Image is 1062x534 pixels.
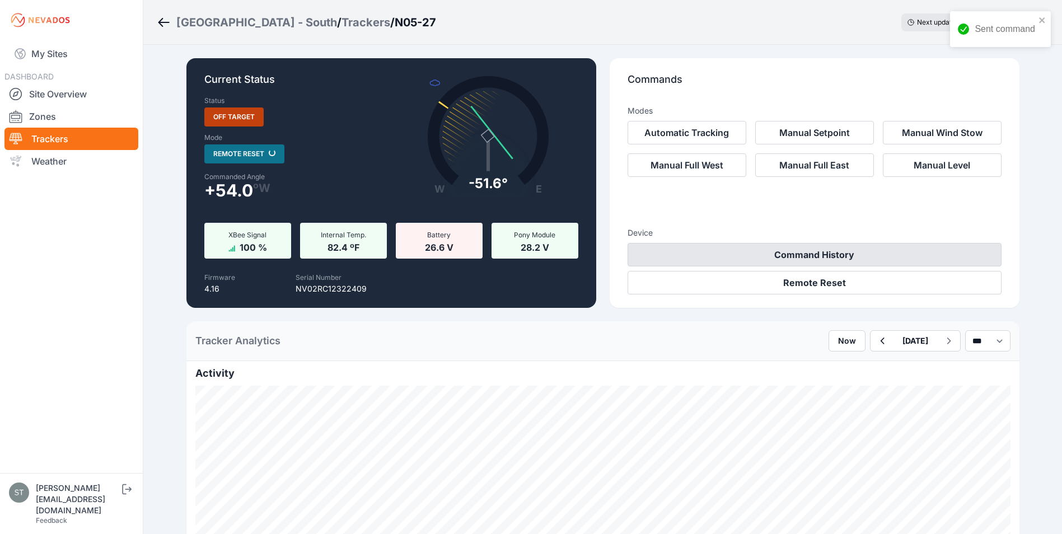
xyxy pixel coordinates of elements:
h3: Device [628,227,1002,238]
a: Trackers [341,15,390,30]
div: [PERSON_NAME][EMAIL_ADDRESS][DOMAIN_NAME] [36,483,120,516]
button: [DATE] [893,331,937,351]
span: Off Target [204,107,264,127]
h3: N05-27 [395,15,436,30]
label: Status [204,96,224,105]
img: Nevados [9,11,72,29]
button: Manual Level [883,153,1002,177]
button: close [1038,16,1046,25]
span: 100 % [240,240,267,253]
span: XBee Signal [228,231,266,239]
a: My Sites [4,40,138,67]
button: Remote Reset [628,271,1002,294]
div: -51.6° [469,175,508,193]
span: Next update in [917,18,963,26]
label: Commanded Angle [204,172,385,181]
span: Remote Reset [204,144,284,163]
a: Feedback [36,516,67,524]
button: Manual Setpoint [755,121,874,144]
div: loading [269,149,275,156]
span: 28.2 V [521,240,549,253]
label: Mode [204,133,222,142]
h2: Tracker Analytics [195,333,280,349]
label: Firmware [204,273,235,282]
p: Current Status [204,72,578,96]
p: Commands [628,72,1002,96]
button: Automatic Tracking [628,121,746,144]
a: [GEOGRAPHIC_DATA] - South [176,15,337,30]
span: 82.4 ºF [328,240,359,253]
h2: Activity [195,366,1010,381]
a: Weather [4,150,138,172]
span: DASHBOARD [4,72,54,81]
a: Site Overview [4,83,138,105]
a: Trackers [4,128,138,150]
span: Pony Module [514,231,555,239]
a: Zones [4,105,138,128]
span: º W [253,184,270,193]
label: Serial Number [296,273,341,282]
span: + 54.0 [204,184,253,197]
h3: Modes [628,105,653,116]
nav: Breadcrumb [157,8,436,37]
span: / [390,15,395,30]
button: Manual Wind Stow [883,121,1002,144]
button: Manual Full East [755,153,874,177]
span: Internal Temp. [321,231,366,239]
img: steve@nevados.solar [9,483,29,503]
span: Battery [427,231,451,239]
button: Command History [628,243,1002,266]
span: 26.6 V [425,240,453,253]
p: NV02RC12322409 [296,283,367,294]
span: / [337,15,341,30]
button: Now [829,330,865,352]
div: Sent command [975,22,1035,36]
button: Manual Full West [628,153,746,177]
p: 4.16 [204,283,235,294]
